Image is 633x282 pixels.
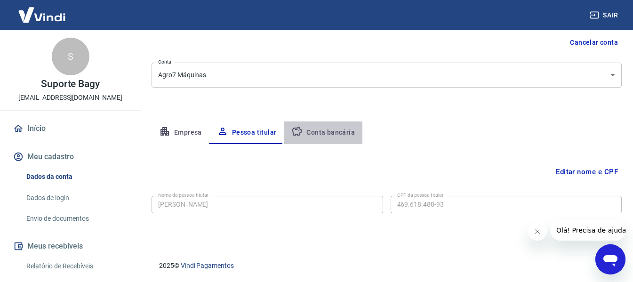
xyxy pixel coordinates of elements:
div: Agro7 Máquinas [152,63,622,88]
iframe: Fechar mensagem [528,222,547,241]
label: Conta [158,58,171,65]
button: Meu cadastro [11,146,129,167]
button: Pessoa titular [209,121,284,144]
button: Editar nome e CPF [552,163,622,181]
label: CPF da pessoa titular [397,192,444,199]
a: Dados da conta [23,167,129,186]
iframe: Botão para abrir a janela de mensagens [595,244,625,274]
a: Relatório de Recebíveis [23,257,129,276]
button: Cancelar conta [566,34,622,51]
button: Conta bancária [284,121,362,144]
img: Vindi [11,0,72,29]
button: Sair [588,7,622,24]
a: Vindi Pagamentos [181,262,234,269]
span: Olá! Precisa de ajuda? [6,7,79,14]
a: Início [11,118,129,139]
label: Nome da pessoa titular [158,192,208,199]
p: Suporte Bagy [41,79,100,89]
div: S [52,38,89,75]
button: Empresa [152,121,209,144]
a: Envio de documentos [23,209,129,228]
button: Meus recebíveis [11,236,129,257]
p: 2025 © [159,261,610,271]
a: Dados de login [23,188,129,208]
iframe: Mensagem da empresa [551,220,625,241]
p: [EMAIL_ADDRESS][DOMAIN_NAME] [18,93,122,103]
